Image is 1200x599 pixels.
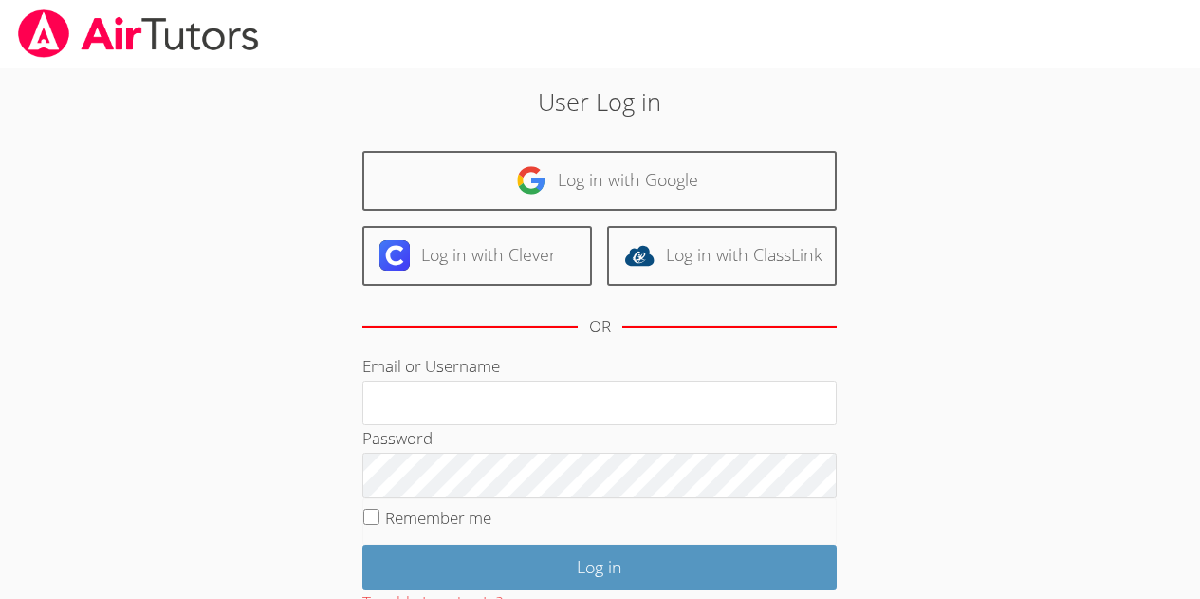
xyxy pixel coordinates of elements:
[276,84,924,120] h2: User Log in
[379,240,410,271] img: clever-logo-6eab21bc6e7a338710f1a6ff85c0baf02591cd810cc4098c63d3a4b26e2feb20.svg
[362,427,433,449] label: Password
[589,313,611,341] div: OR
[362,545,837,590] input: Log in
[607,226,837,286] a: Log in with ClassLink
[362,226,592,286] a: Log in with Clever
[385,507,491,529] label: Remember me
[516,165,546,196] img: google-logo-50288ca7cdecda66e5e0955fdab243c47b7ad437acaf1139b6f446037453330a.svg
[16,9,261,58] img: airtutors_banner-c4298cdbf04f3fff15de1276eac7730deb9818008684d7c2e4769d2f7ddbe033.png
[624,240,655,271] img: classlink-logo-d6bb404cc1216ec64c9a2012d9dc4662098be43eaf13dc465df04b49fa7ab582.svg
[362,151,837,211] a: Log in with Google
[362,355,500,377] label: Email or Username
